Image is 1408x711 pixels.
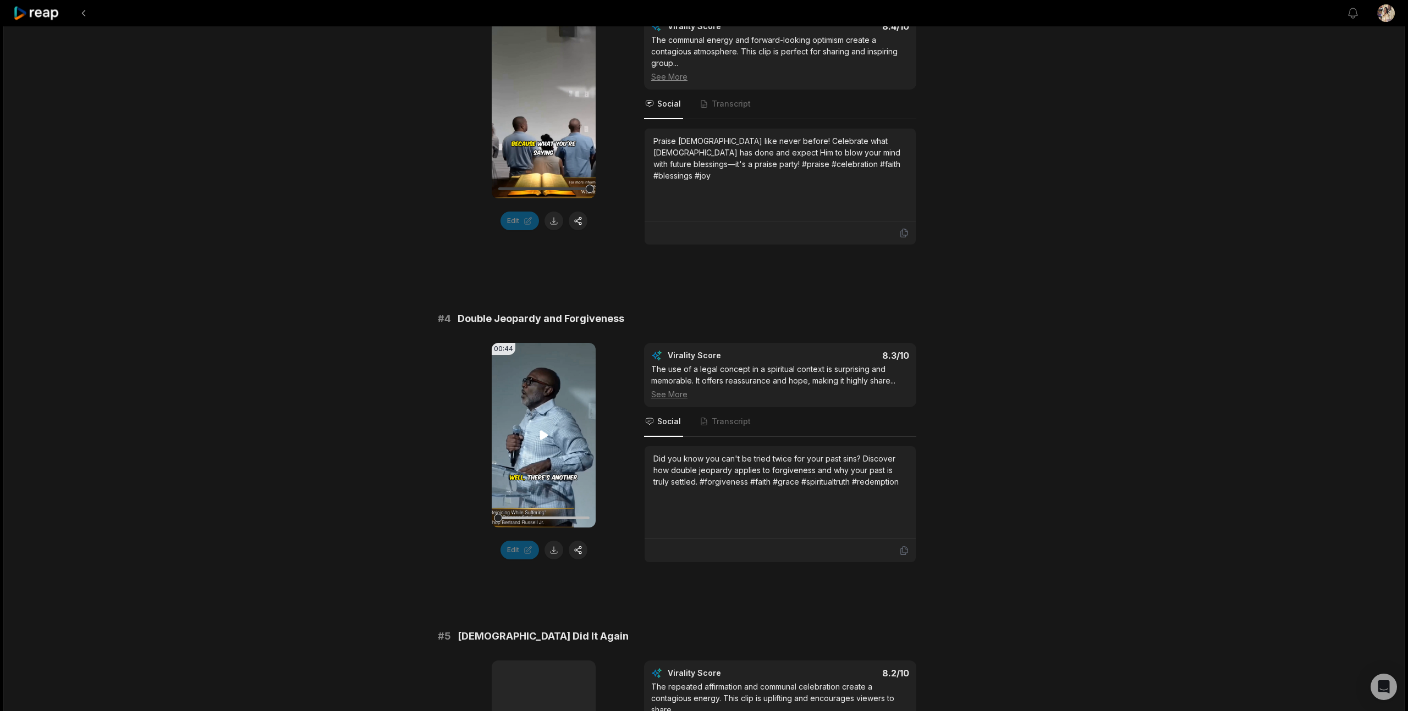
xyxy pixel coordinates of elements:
span: Social [657,98,681,109]
span: # 5 [438,629,451,644]
div: Virality Score [668,21,786,32]
span: # 4 [438,311,451,326]
div: The use of a legal concept in a spiritual context is surprising and memorable. It offers reassura... [651,363,909,400]
div: Virality Score [668,350,786,361]
div: Praise [DEMOGRAPHIC_DATA] like never before! Celebrate what [DEMOGRAPHIC_DATA] has done and expec... [653,135,907,181]
span: Transcript [712,98,751,109]
div: See More [651,71,909,82]
span: [DEMOGRAPHIC_DATA] Did It Again [458,629,629,644]
div: The communal energy and forward-looking optimism create a contagious atmosphere. This clip is per... [651,34,909,82]
div: Open Intercom Messenger [1371,674,1397,700]
button: Edit [501,212,539,230]
button: Edit [501,541,539,559]
div: 8.3 /10 [791,350,910,361]
div: Virality Score [668,668,786,679]
div: See More [651,388,909,400]
video: Your browser does not support mp4 format. [492,14,596,198]
nav: Tabs [644,407,916,437]
nav: Tabs [644,90,916,119]
div: 8.2 /10 [791,668,910,679]
span: Double Jeopardy and Forgiveness [458,311,624,326]
video: Your browser does not support mp4 format. [492,343,596,527]
div: Did you know you can't be tried twice for your past sins? Discover how double jeopardy applies to... [653,453,907,487]
div: 8.4 /10 [791,21,910,32]
span: Transcript [712,416,751,427]
span: Social [657,416,681,427]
